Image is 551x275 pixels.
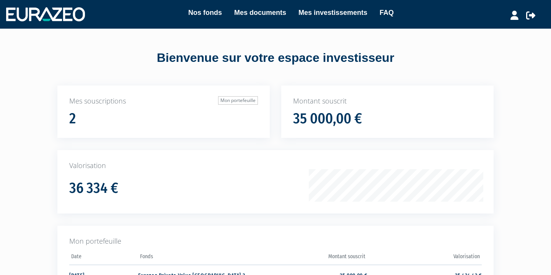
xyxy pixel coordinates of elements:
p: Mes souscriptions [69,96,258,106]
p: Valorisation [69,161,482,171]
th: Date [69,251,138,265]
a: FAQ [380,7,394,18]
a: Mes investissements [298,7,367,18]
a: Nos fonds [188,7,222,18]
div: Bienvenue sur votre espace investisseur [40,49,511,67]
h1: 36 334 € [69,180,118,196]
p: Mon portefeuille [69,236,482,246]
h1: 2 [69,111,76,127]
p: Montant souscrit [293,96,482,106]
th: Valorisation [367,251,482,265]
th: Fonds [138,251,253,265]
h1: 35 000,00 € [293,111,362,127]
a: Mes documents [234,7,286,18]
th: Montant souscrit [253,251,367,265]
a: Mon portefeuille [218,96,258,105]
img: 1732889491-logotype_eurazeo_blanc_rvb.png [6,7,85,21]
